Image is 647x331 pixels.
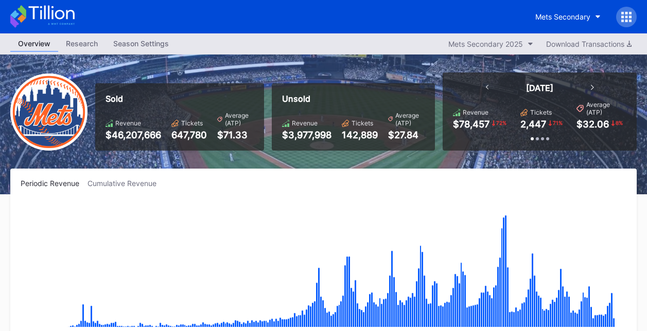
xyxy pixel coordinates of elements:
[552,119,564,127] div: 71 %
[388,130,425,140] div: $27.84
[463,108,488,116] div: Revenue
[217,130,254,140] div: $71.33
[443,37,538,51] button: Mets Secondary 2025
[10,73,88,151] img: New-York-Mets-Transparent.png
[520,119,546,130] div: 2,447
[615,119,624,127] div: 8 %
[106,94,254,104] div: Sold
[225,112,254,127] div: Average (ATP)
[535,12,590,21] div: Mets Secondary
[342,130,378,140] div: 142,889
[171,130,207,140] div: 647,780
[495,119,508,127] div: 72 %
[576,119,609,130] div: $32.06
[181,119,203,127] div: Tickets
[282,94,425,104] div: Unsold
[448,40,523,48] div: Mets Secondary 2025
[58,36,106,51] div: Research
[292,119,318,127] div: Revenue
[586,101,626,116] div: Average (ATP)
[453,119,489,130] div: $78,457
[88,179,165,188] div: Cumulative Revenue
[541,37,637,51] button: Download Transactions
[10,36,58,52] a: Overview
[106,130,161,140] div: $46,207,666
[352,119,373,127] div: Tickets
[546,40,632,48] div: Download Transactions
[21,179,88,188] div: Periodic Revenue
[106,36,177,52] a: Season Settings
[106,36,177,51] div: Season Settings
[58,36,106,52] a: Research
[282,130,331,140] div: $3,977,998
[395,112,425,127] div: Average (ATP)
[526,83,553,93] div: [DATE]
[530,108,552,116] div: Tickets
[115,119,141,127] div: Revenue
[528,7,608,26] button: Mets Secondary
